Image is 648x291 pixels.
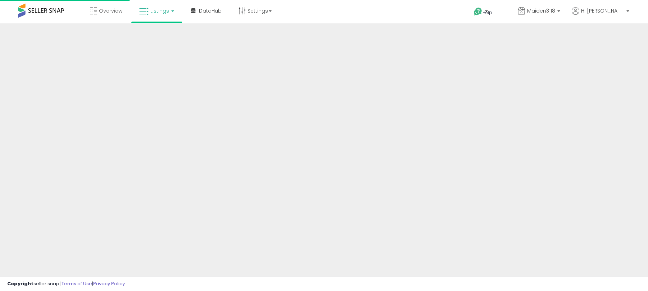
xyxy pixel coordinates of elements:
span: DataHub [199,7,222,14]
a: Terms of Use [62,280,92,287]
span: Hi [PERSON_NAME] [581,7,624,14]
span: Maiden3118 [527,7,555,14]
span: Listings [150,7,169,14]
a: Help [468,2,506,23]
a: Privacy Policy [93,280,125,287]
span: Help [482,9,492,15]
span: Overview [99,7,122,14]
strong: Copyright [7,280,33,287]
div: seller snap | | [7,281,125,287]
a: Hi [PERSON_NAME] [572,7,629,23]
i: Get Help [473,7,482,16]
